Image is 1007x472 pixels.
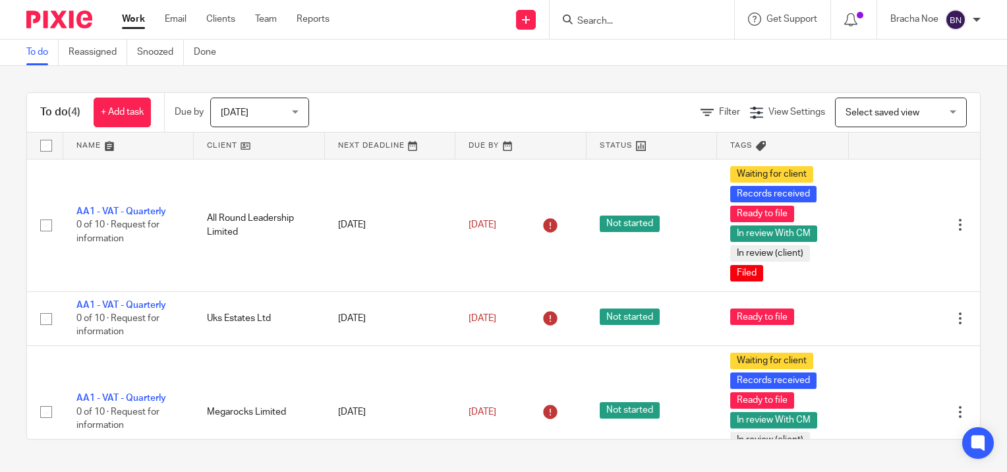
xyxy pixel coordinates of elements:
[175,105,204,119] p: Due by
[719,107,740,117] span: Filter
[469,314,496,323] span: [DATE]
[325,291,455,345] td: [DATE]
[600,402,660,419] span: Not started
[730,245,810,262] span: In review (client)
[576,16,695,28] input: Search
[137,40,184,65] a: Snoozed
[221,108,248,117] span: [DATE]
[469,220,496,229] span: [DATE]
[890,13,938,26] p: Bracha Noe
[194,40,226,65] a: Done
[206,13,235,26] a: Clients
[68,107,80,117] span: (4)
[76,207,166,216] a: AA1 - VAT - Quarterly
[469,407,496,417] span: [DATE]
[730,206,794,222] span: Ready to file
[730,166,813,183] span: Waiting for client
[600,309,660,325] span: Not started
[76,301,166,310] a: AA1 - VAT - Quarterly
[730,372,817,389] span: Records received
[945,9,966,30] img: svg%3E
[76,407,159,430] span: 0 of 10 · Request for information
[325,159,455,291] td: [DATE]
[76,394,166,403] a: AA1 - VAT - Quarterly
[26,11,92,28] img: Pixie
[165,13,187,26] a: Email
[730,392,794,409] span: Ready to file
[766,15,817,24] span: Get Support
[76,314,159,337] span: 0 of 10 · Request for information
[730,353,813,369] span: Waiting for client
[40,105,80,119] h1: To do
[26,40,59,65] a: To do
[730,225,817,242] span: In review With CM
[600,216,660,232] span: Not started
[730,142,753,149] span: Tags
[730,412,817,428] span: In review With CM
[297,13,330,26] a: Reports
[76,220,159,243] span: 0 of 10 · Request for information
[194,291,324,345] td: Uks Estates Ltd
[768,107,825,117] span: View Settings
[194,159,324,291] td: All Round Leadership Limited
[730,432,810,448] span: In review (client)
[122,13,145,26] a: Work
[730,309,794,325] span: Ready to file
[69,40,127,65] a: Reassigned
[846,108,919,117] span: Select saved view
[94,98,151,127] a: + Add task
[730,186,817,202] span: Records received
[255,13,277,26] a: Team
[730,265,763,281] span: Filed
